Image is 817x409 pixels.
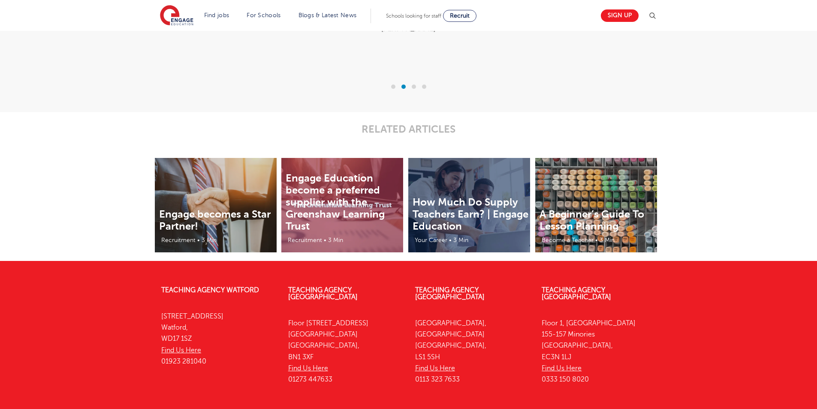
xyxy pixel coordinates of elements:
li: • [448,235,452,245]
a: Teaching Agency [GEOGRAPHIC_DATA] [542,286,611,301]
li: • [594,235,599,245]
p: RELATED ARTICLES [198,123,619,135]
li: Recruitment [157,235,196,245]
li: 3 Min [327,235,344,245]
li: 3 Min [599,235,615,245]
a: Teaching Agency Watford [161,286,259,294]
span: Recruit [450,12,470,19]
a: Sign up [601,9,639,22]
a: How Much Do Supply Teachers Earn? | Engage Education [413,196,528,232]
li: Become a Teacher [537,235,594,245]
a: Engage Education become a preferred supplier with the Greenshaw Learning Trust [286,172,385,232]
a: Engage becomes a Star Partner! [159,208,271,232]
li: 3 Min [452,235,469,245]
p: Floor 1, [GEOGRAPHIC_DATA] 155-157 Minories [GEOGRAPHIC_DATA], EC3N 1LJ 0333 150 8020 [542,318,656,385]
a: For Schools [247,12,280,18]
img: Engage Education [160,5,193,27]
li: • [196,235,201,245]
p: [STREET_ADDRESS] Watford, WD17 1SZ 01923 281040 [161,311,275,367]
li: Recruitment [283,235,323,245]
li: 3 Min [201,235,217,245]
a: Find Us Here [415,364,455,372]
a: A Beginner’s Guide To Lesson Planning [540,208,644,232]
a: Find Us Here [161,346,201,354]
p: [GEOGRAPHIC_DATA], [GEOGRAPHIC_DATA] [GEOGRAPHIC_DATA], LS1 5SH 0113 323 7633 [415,318,529,385]
li: • [323,235,327,245]
a: Recruit [443,10,476,22]
a: Teaching Agency [GEOGRAPHIC_DATA] [415,286,485,301]
a: Teaching Agency [GEOGRAPHIC_DATA] [288,286,358,301]
li: Your Career [410,235,448,245]
a: Find jobs [204,12,229,18]
a: Find Us Here [288,364,328,372]
a: Blogs & Latest News [298,12,357,18]
p: Floor [STREET_ADDRESS] [GEOGRAPHIC_DATA] [GEOGRAPHIC_DATA], BN1 3XF 01273 447633 [288,318,402,385]
span: Schools looking for staff [386,13,441,19]
a: Find Us Here [542,364,582,372]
